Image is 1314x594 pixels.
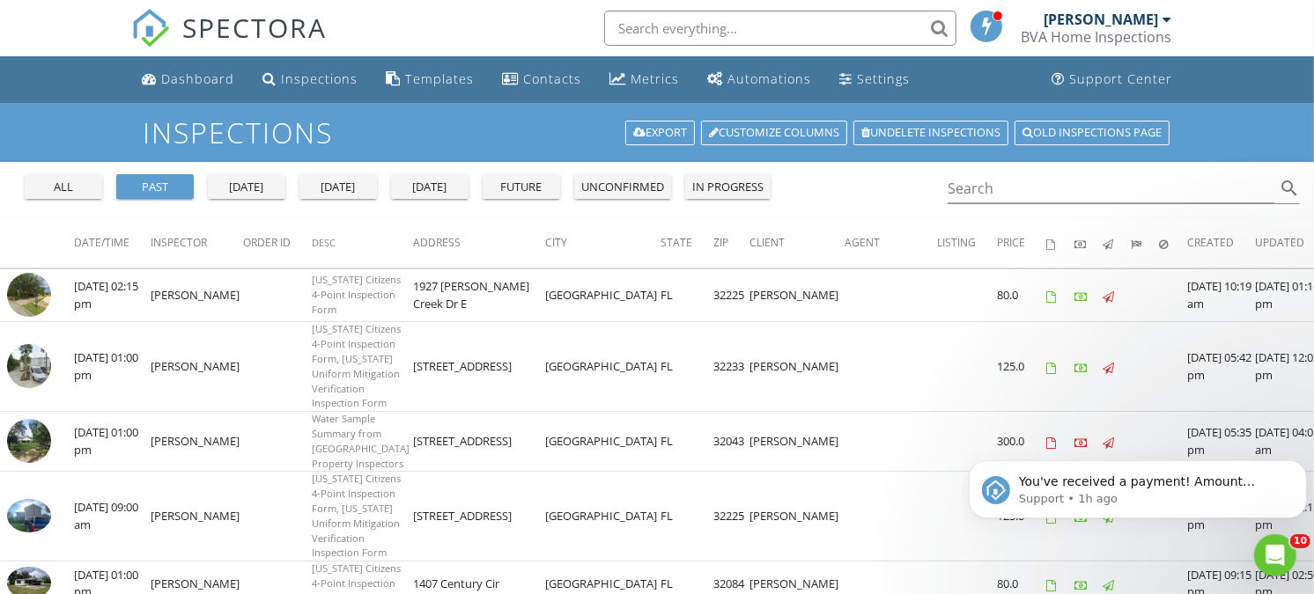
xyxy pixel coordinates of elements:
a: Inspections [255,63,365,96]
span: State [661,235,692,250]
a: Settings [832,63,917,96]
div: BVA Home Inspections [1021,28,1171,46]
a: Undelete inspections [853,121,1008,145]
span: Agent [845,235,880,250]
th: Paid: Not sorted. [1074,218,1103,268]
td: [DATE] 01:00 pm [74,412,151,472]
button: future [483,174,560,199]
td: [PERSON_NAME] [749,322,845,412]
th: Desc: Not sorted. [312,218,413,268]
td: FL [661,472,713,561]
span: SPECTORA [182,9,327,46]
th: Agreements signed: Not sorted. [1046,218,1074,268]
td: [GEOGRAPHIC_DATA] [545,472,661,561]
td: FL [661,268,713,322]
th: Address: Not sorted. [413,218,545,268]
a: Dashboard [135,63,241,96]
input: Search [948,174,1275,203]
span: Water Sample Summary from [GEOGRAPHIC_DATA] Property Inspectors [312,412,410,469]
a: Templates [379,63,481,96]
td: [GEOGRAPHIC_DATA] [545,268,661,322]
div: Support Center [1069,70,1172,87]
td: [DATE] 01:00 pm [74,322,151,412]
button: all [25,174,102,199]
th: Price: Not sorted. [997,218,1046,268]
div: [DATE] [398,179,461,196]
td: [STREET_ADDRESS] [413,472,545,561]
a: Old inspections page [1015,121,1170,145]
span: 10 [1290,534,1310,548]
td: [DATE] 02:15 pm [74,268,151,322]
span: Inspector [151,235,207,250]
div: future [490,179,553,196]
td: [PERSON_NAME] [749,472,845,561]
td: [DATE] 09:00 am [74,472,151,561]
td: [PERSON_NAME] [151,472,243,561]
div: unconfirmed [581,179,664,196]
input: Search everything... [604,11,956,46]
span: Desc [312,236,336,249]
td: 300.0 [997,412,1046,472]
td: 1927 [PERSON_NAME] Creek Dr E [413,268,545,322]
span: Created [1187,235,1234,250]
td: [DATE] 05:35 pm [1187,412,1255,472]
th: Date/Time: Not sorted. [74,218,151,268]
a: Automations (Basic) [700,63,818,96]
i: search [1279,178,1300,199]
div: in progress [692,179,764,196]
h1: Inspections [143,117,1171,148]
td: 32225 [713,472,749,561]
div: Contacts [523,70,581,87]
img: 9342725%2Fcover_photos%2FLCxkISK8kBCvxk1W4jqx%2Fsmall.jpg [7,499,51,532]
button: past [116,174,194,199]
a: Metrics [602,63,686,96]
td: [PERSON_NAME] [749,268,845,322]
span: [US_STATE] Citizens 4-Point Inspection Form [312,273,401,316]
button: in progress [685,174,771,199]
th: State: Not sorted. [661,218,713,268]
td: 125.0 [997,322,1046,412]
div: Automations [727,70,811,87]
span: Updated [1255,235,1304,250]
th: Inspector: Not sorted. [151,218,243,268]
img: The Best Home Inspection Software - Spectora [131,9,170,48]
th: Agent: Not sorted. [845,218,937,268]
td: 80.0 [997,268,1046,322]
td: [PERSON_NAME] [151,322,243,412]
span: City [545,235,567,250]
td: [DATE] 05:42 pm [1187,322,1255,412]
div: [PERSON_NAME] [1044,11,1158,28]
div: [DATE] [306,179,370,196]
span: [US_STATE] Citizens 4-Point Inspection Form, [US_STATE] Uniform Mitigation Verification Inspectio... [312,322,401,409]
a: Customize Columns [701,121,847,145]
div: Dashboard [161,70,234,87]
td: [GEOGRAPHIC_DATA] [545,322,661,412]
th: Zip: Not sorted. [713,218,749,268]
th: Client: Not sorted. [749,218,845,268]
th: Listing: Not sorted. [937,218,997,268]
td: [STREET_ADDRESS] [413,322,545,412]
td: FL [661,322,713,412]
td: [PERSON_NAME] [151,268,243,322]
span: Price [997,235,1025,250]
a: Export [625,121,695,145]
button: unconfirmed [574,174,671,199]
td: [PERSON_NAME] [749,412,845,472]
div: [DATE] [215,179,278,196]
img: streetview [7,273,51,317]
td: FL [661,412,713,472]
span: Order ID [243,235,291,250]
span: Listing [937,235,976,250]
th: City: Not sorted. [545,218,661,268]
td: [PERSON_NAME] [151,412,243,472]
td: 32043 [713,412,749,472]
th: Canceled: Not sorted. [1159,218,1187,268]
span: Zip [713,235,728,250]
td: 32225 [713,268,749,322]
button: [DATE] [299,174,377,199]
span: Client [749,235,785,250]
div: Templates [405,70,474,87]
button: [DATE] [208,174,285,199]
